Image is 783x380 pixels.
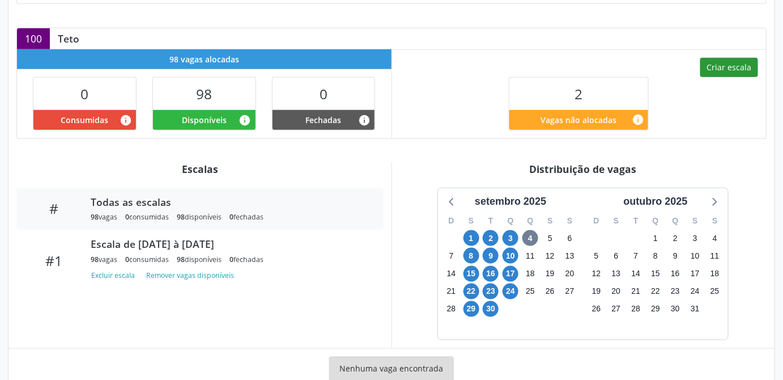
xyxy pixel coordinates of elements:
span: quarta-feira, 10 de setembro de 2025 [503,248,518,264]
span: quarta-feira, 3 de setembro de 2025 [503,230,518,246]
button: Criar escala [700,58,758,77]
i: Vagas alocadas que possuem marcações associadas [120,114,132,126]
div: vagas [91,255,117,264]
i: Quantidade de vagas restantes do teto de vagas [632,113,644,126]
span: sexta-feira, 17 de outubro de 2025 [687,266,703,282]
span: terça-feira, 28 de outubro de 2025 [628,301,644,317]
span: sexta-feira, 5 de setembro de 2025 [542,230,558,246]
span: terça-feira, 30 de setembro de 2025 [483,301,499,317]
span: segunda-feira, 8 de setembro de 2025 [463,248,479,264]
span: 98 [196,85,212,103]
button: Excluir escala [91,268,139,284]
span: quarta-feira, 1 de outubro de 2025 [648,230,663,246]
span: sexta-feira, 10 de outubro de 2025 [687,248,703,264]
span: quinta-feira, 2 de outubro de 2025 [667,230,683,246]
span: sexta-feira, 19 de setembro de 2025 [542,266,558,282]
span: quinta-feira, 11 de setembro de 2025 [522,248,538,264]
span: sexta-feira, 24 de outubro de 2025 [687,284,703,299]
div: Todas as escalas [91,196,367,208]
span: quinta-feira, 4 de setembro de 2025 [522,230,538,246]
span: sexta-feira, 12 de setembro de 2025 [542,248,558,264]
div: 100 [17,28,50,49]
span: terça-feira, 23 de setembro de 2025 [483,284,499,299]
i: Vagas alocadas e sem marcações associadas [239,114,252,126]
span: terça-feira, 21 de outubro de 2025 [628,284,644,299]
div: # [24,200,83,217]
div: T [481,212,501,230]
div: T [626,212,646,230]
span: sábado, 11 de outubro de 2025 [707,248,723,264]
span: 2 [575,85,583,103]
div: 98 vagas alocadas [17,49,392,69]
span: 98 [91,255,99,264]
span: quinta-feira, 25 de setembro de 2025 [522,284,538,299]
span: domingo, 14 de setembro de 2025 [444,266,459,282]
span: domingo, 12 de outubro de 2025 [589,266,605,282]
span: 98 [177,255,185,264]
div: Escala de [DATE] à [DATE] [91,238,367,250]
span: sábado, 13 de setembro de 2025 [562,248,578,264]
div: D [441,212,461,230]
div: Q [521,212,541,230]
span: domingo, 26 de outubro de 2025 [589,301,605,317]
span: sábado, 6 de setembro de 2025 [562,230,578,246]
span: domingo, 28 de setembro de 2025 [444,301,459,317]
span: 98 [91,212,99,222]
span: sábado, 18 de outubro de 2025 [707,266,723,282]
span: segunda-feira, 27 de outubro de 2025 [608,301,624,317]
span: quarta-feira, 8 de outubro de 2025 [648,248,663,264]
div: fechadas [229,212,263,222]
span: terça-feira, 14 de outubro de 2025 [628,266,644,282]
div: consumidas [125,255,169,264]
span: sábado, 4 de outubro de 2025 [707,230,723,246]
span: sexta-feira, 26 de setembro de 2025 [542,284,558,299]
span: 98 [177,212,185,222]
span: segunda-feira, 20 de outubro de 2025 [608,284,624,299]
span: 0 [320,85,327,103]
span: Vagas não alocadas [541,114,617,126]
div: S [560,212,580,230]
span: 0 [229,255,233,264]
div: S [541,212,560,230]
span: terça-feira, 16 de setembro de 2025 [483,266,499,282]
span: sexta-feira, 31 de outubro de 2025 [687,301,703,317]
span: segunda-feira, 22 de setembro de 2025 [463,284,479,299]
span: sábado, 25 de outubro de 2025 [707,284,723,299]
span: terça-feira, 9 de setembro de 2025 [483,248,499,264]
span: domingo, 21 de setembro de 2025 [444,284,459,299]
div: setembro 2025 [470,194,551,209]
span: domingo, 7 de setembro de 2025 [444,248,459,264]
span: domingo, 5 de outubro de 2025 [589,248,605,264]
span: quarta-feira, 22 de outubro de 2025 [648,284,663,299]
i: Vagas alocadas e sem marcações associadas que tiveram sua disponibilidade fechada [358,114,371,126]
div: S [606,212,626,230]
span: segunda-feira, 15 de setembro de 2025 [463,266,479,282]
div: consumidas [125,212,169,222]
div: Distribuição de vagas [400,163,767,175]
div: Q [501,212,521,230]
span: quarta-feira, 29 de outubro de 2025 [648,301,663,317]
span: sábado, 27 de setembro de 2025 [562,284,578,299]
div: Q [646,212,666,230]
span: 0 [125,255,129,264]
span: quinta-feira, 18 de setembro de 2025 [522,266,538,282]
div: S [705,212,725,230]
span: 0 [125,212,129,222]
span: 0 [80,85,88,103]
span: Disponíveis [182,114,227,126]
span: quarta-feira, 24 de setembro de 2025 [503,284,518,299]
span: Consumidas [61,114,108,126]
span: segunda-feira, 6 de outubro de 2025 [608,248,624,264]
span: terça-feira, 7 de outubro de 2025 [628,248,644,264]
span: 0 [229,212,233,222]
div: vagas [91,212,117,222]
div: fechadas [229,255,263,264]
span: quarta-feira, 17 de setembro de 2025 [503,266,518,282]
span: sábado, 20 de setembro de 2025 [562,266,578,282]
div: #1 [24,252,83,269]
span: quarta-feira, 15 de outubro de 2025 [648,266,663,282]
span: domingo, 19 de outubro de 2025 [589,284,605,299]
span: quinta-feira, 23 de outubro de 2025 [667,284,683,299]
span: quinta-feira, 16 de outubro de 2025 [667,266,683,282]
button: Remover vagas disponíveis [142,268,239,284]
